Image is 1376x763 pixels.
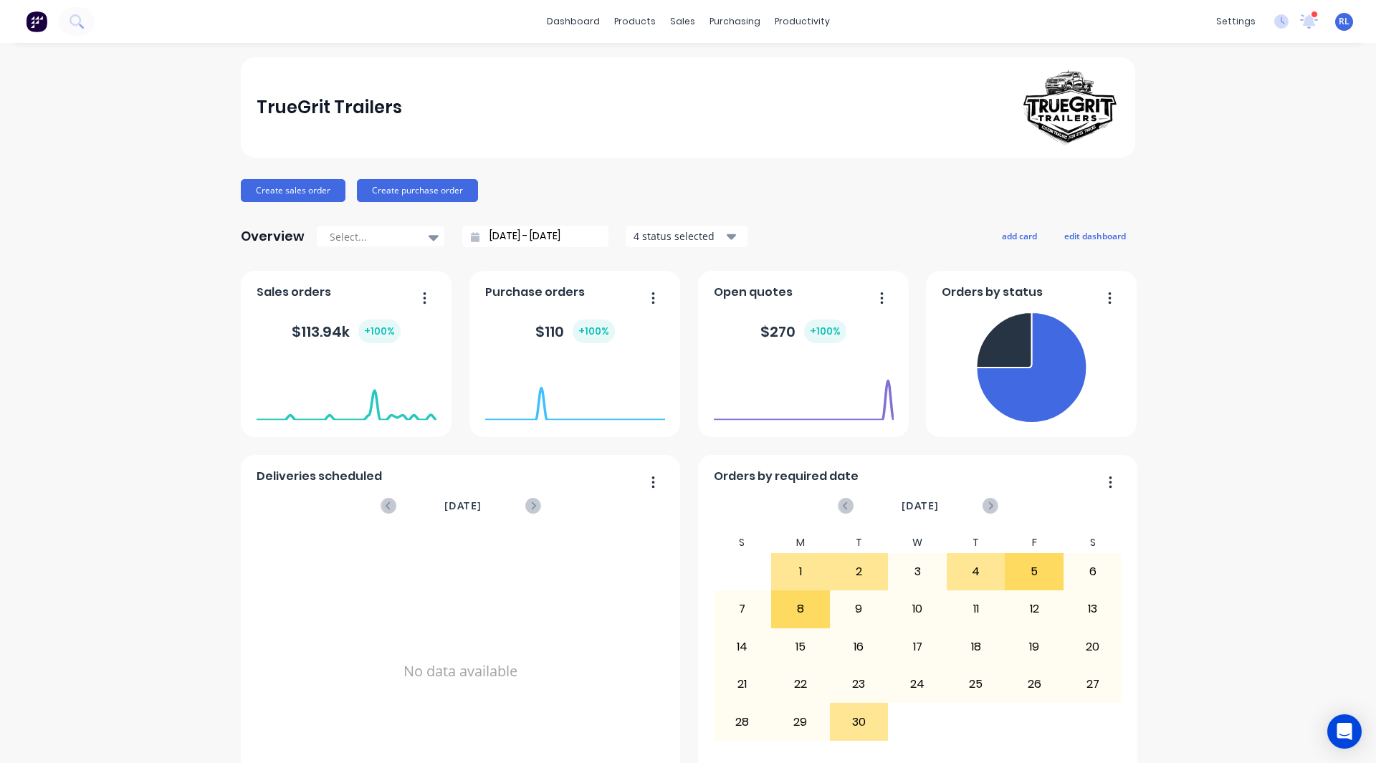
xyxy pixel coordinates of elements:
[831,591,888,627] div: 9
[889,629,946,665] div: 17
[889,666,946,702] div: 24
[768,11,837,32] div: productivity
[702,11,768,32] div: purchasing
[26,11,47,32] img: Factory
[1064,554,1122,590] div: 6
[772,554,829,590] div: 1
[942,284,1043,301] span: Orders by status
[357,179,478,202] button: Create purchase order
[889,591,946,627] div: 10
[257,284,331,301] span: Sales orders
[772,591,829,627] div: 8
[1005,666,1063,702] div: 26
[1019,68,1119,146] img: TrueGrit Trailers
[1064,666,1122,702] div: 27
[947,666,1005,702] div: 25
[947,629,1005,665] div: 18
[358,320,401,343] div: + 100 %
[772,629,829,665] div: 15
[634,229,724,244] div: 4 status selected
[889,554,946,590] div: 3
[831,554,888,590] div: 2
[714,666,771,702] div: 21
[947,532,1005,553] div: T
[831,629,888,665] div: 16
[241,222,305,251] div: Overview
[607,11,663,32] div: products
[257,93,402,122] div: TrueGrit Trailers
[947,554,1005,590] div: 4
[1064,629,1122,665] div: 20
[1005,629,1063,665] div: 19
[831,666,888,702] div: 23
[1209,11,1263,32] div: settings
[540,11,607,32] a: dashboard
[1005,554,1063,590] div: 5
[772,666,829,702] div: 22
[714,704,771,739] div: 28
[663,11,702,32] div: sales
[1327,714,1362,749] div: Open Intercom Messenger
[1339,15,1349,28] span: RL
[626,226,747,247] button: 4 status selected
[804,320,846,343] div: + 100 %
[714,629,771,665] div: 14
[573,320,615,343] div: + 100 %
[947,591,1005,627] div: 11
[831,704,888,739] div: 30
[771,532,830,553] div: M
[830,532,889,553] div: T
[1005,591,1063,627] div: 12
[772,704,829,739] div: 29
[888,532,947,553] div: W
[1005,532,1064,553] div: F
[292,320,401,343] div: $ 113.94k
[485,284,585,301] span: Purchase orders
[760,320,846,343] div: $ 270
[713,532,772,553] div: S
[902,498,939,514] span: [DATE]
[1064,591,1122,627] div: 13
[241,179,345,202] button: Create sales order
[444,498,482,514] span: [DATE]
[535,320,615,343] div: $ 110
[1064,532,1122,553] div: S
[1055,226,1135,245] button: edit dashboard
[993,226,1046,245] button: add card
[714,284,793,301] span: Open quotes
[714,591,771,627] div: 7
